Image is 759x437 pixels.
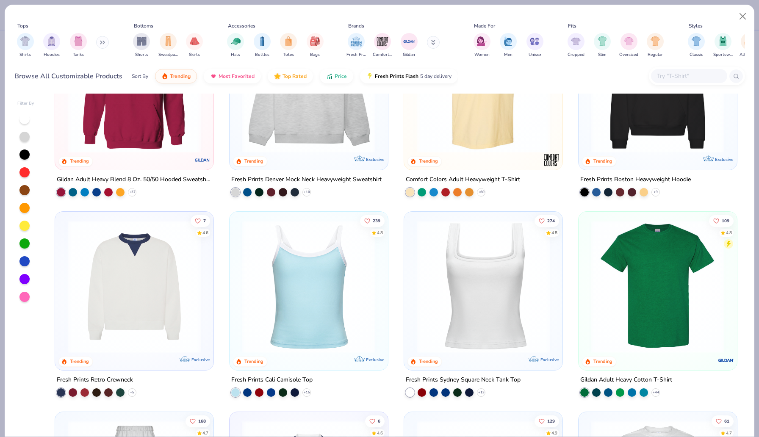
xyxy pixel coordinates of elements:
img: Classic Image [692,36,701,46]
div: filter for Women [474,33,490,58]
div: 4.8 [377,230,383,236]
span: + 5 [130,390,134,395]
button: filter button [43,33,60,58]
img: Cropped Image [571,36,581,46]
div: 4.6 [203,230,209,236]
img: Slim Image [598,36,607,46]
img: Hoodies Image [47,36,56,46]
img: Women Image [477,36,487,46]
button: filter button [594,33,611,58]
span: + 9 [654,190,658,195]
div: 4.9 [551,430,557,436]
button: Like [191,215,211,227]
div: Gildan Adult Heavy Blend 8 Oz. 50/50 Hooded Sweatshirt [57,174,212,185]
div: filter for Hats [227,33,244,58]
span: Women [474,52,490,58]
span: Sweatpants [158,52,178,58]
button: filter button [373,33,392,58]
span: 61 [724,419,729,423]
span: Exclusive [366,157,384,162]
span: Most Favorited [219,73,255,80]
img: Gildan logo [717,351,734,368]
span: Fresh Prints Flash [375,73,418,80]
span: Comfort Colors [373,52,392,58]
span: Classic [690,52,703,58]
img: 91acfc32-fd48-4d6b-bdad-a4c1a30ac3fc [587,20,729,153]
div: 4.8 [726,230,732,236]
span: + 44 [652,390,659,395]
button: filter button [713,33,733,58]
span: Trending [170,73,191,80]
button: Like [360,215,385,227]
button: filter button [158,33,178,58]
button: filter button [17,33,34,58]
img: Gildan Image [403,35,416,48]
span: Exclusive [540,357,559,362]
button: Like [535,215,559,227]
div: filter for Totes [280,33,297,58]
span: Men [504,52,512,58]
img: Men Image [504,36,513,46]
span: Hoodies [44,52,60,58]
img: f5d85501-0dbb-4ee4-b115-c08fa3845d83 [238,20,379,153]
img: Regular Image [651,36,660,46]
button: filter button [186,33,203,58]
span: Skirts [189,52,200,58]
img: 94a2aa95-cd2b-4983-969b-ecd512716e9a [413,220,554,353]
img: Skirts Image [190,36,199,46]
img: Comfort Colors logo [543,152,560,169]
div: filter for Cropped [568,33,584,58]
span: 274 [547,218,555,223]
span: Shorts [135,52,148,58]
span: 129 [547,419,555,423]
span: Slim [598,52,607,58]
div: filter for Sweatpants [158,33,178,58]
div: filter for Slim [594,33,611,58]
span: + 60 [478,190,484,195]
img: db319196-8705-402d-8b46-62aaa07ed94f [587,220,729,353]
span: 6 [378,419,380,423]
button: filter button [307,33,324,58]
span: Bags [310,52,320,58]
span: Exclusive [191,357,210,362]
button: filter button [133,33,150,58]
button: filter button [474,33,490,58]
span: Totes [283,52,294,58]
button: Price [320,69,353,83]
button: filter button [500,33,517,58]
span: 168 [199,419,206,423]
div: Made For [474,22,495,30]
img: trending.gif [161,73,168,80]
input: Try "T-Shirt" [656,71,721,81]
button: filter button [70,33,87,58]
div: Bottoms [134,22,153,30]
span: Tanks [73,52,84,58]
span: + 13 [478,390,484,395]
div: Gildan Adult Heavy Cotton T-Shirt [580,374,672,385]
img: flash.gif [366,73,373,80]
button: Top Rated [268,69,313,83]
span: 7 [204,218,206,223]
div: Brands [348,22,364,30]
span: Unisex [529,52,541,58]
div: filter for Bags [307,33,324,58]
img: 63ed7c8a-03b3-4701-9f69-be4b1adc9c5f [554,220,695,353]
span: Exclusive [715,157,733,162]
div: Browse All Customizable Products [14,71,122,81]
button: filter button [254,33,271,58]
img: Sportswear Image [718,36,728,46]
div: Sort By [132,72,148,80]
div: 4.8 [551,230,557,236]
button: Like [365,415,385,427]
div: Comfort Colors Adult Heavyweight T-Shirt [406,174,520,185]
span: + 15 [304,390,310,395]
div: 4.6 [377,430,383,436]
div: Accessories [228,22,255,30]
div: filter for Bottles [254,33,271,58]
span: Fresh Prints [346,52,366,58]
img: Gildan logo [194,152,211,169]
button: filter button [568,33,584,58]
img: Hats Image [231,36,241,46]
button: Like [709,215,734,227]
img: Athleisure Image [745,36,754,46]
